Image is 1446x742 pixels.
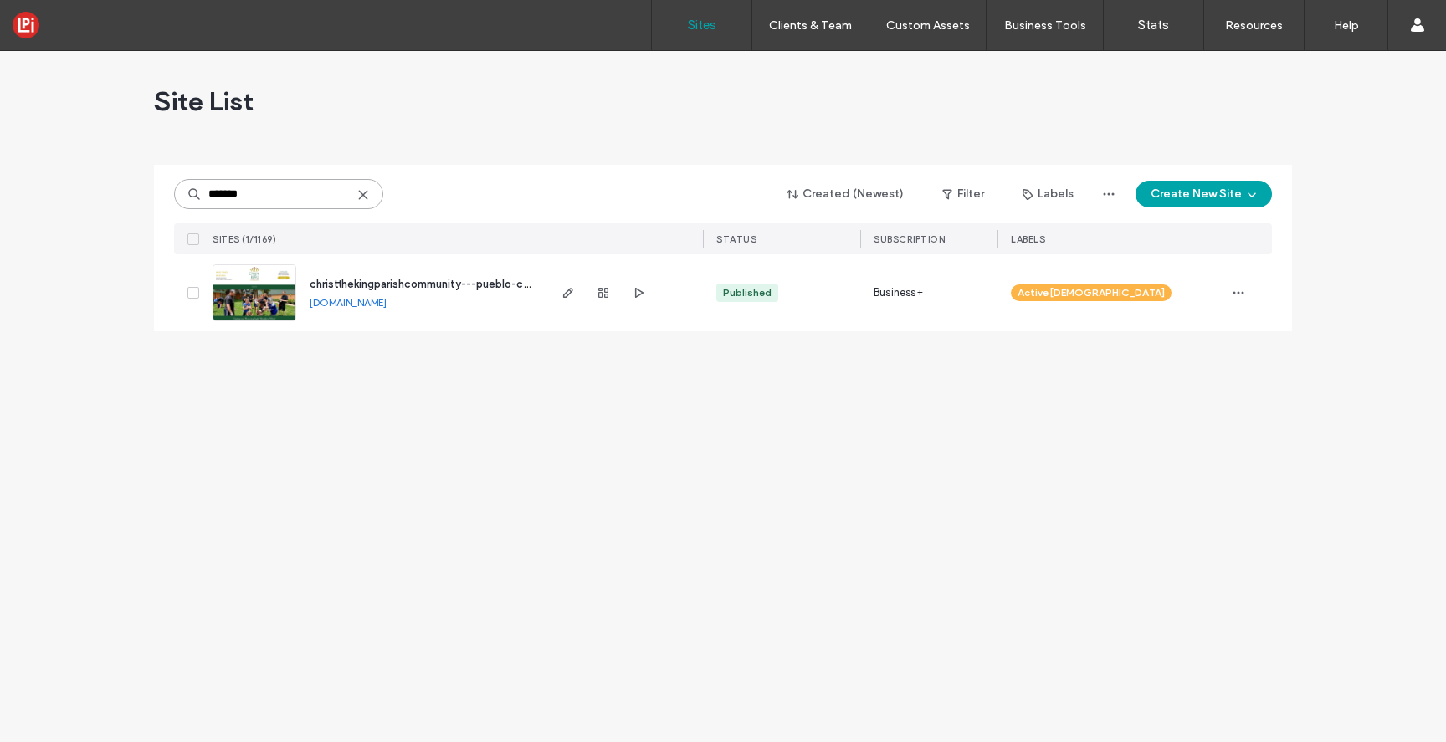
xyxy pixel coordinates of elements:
div: Published [723,285,772,300]
button: Labels [1008,181,1089,207]
a: [DOMAIN_NAME] [310,296,387,309]
label: Sites [688,18,716,33]
span: SUBSCRIPTION [874,233,945,245]
label: Help [1334,18,1359,33]
label: Resources [1225,18,1283,33]
label: Business Tools [1004,18,1086,33]
span: Active [DEMOGRAPHIC_DATA] [1018,285,1165,300]
span: Business+ [874,284,923,301]
span: Site List [154,84,254,118]
span: STATUS [716,233,756,245]
span: LABELS [1011,233,1045,245]
a: christthekingparishcommunity---pueblo-co-05-1985 [310,278,578,290]
span: SITES (1/1169) [213,233,276,245]
label: Stats [1138,18,1169,33]
label: Clients & Team [769,18,852,33]
button: Filter [926,181,1001,207]
button: Create New Site [1136,181,1272,207]
button: Created (Newest) [772,181,919,207]
span: Help [38,12,73,27]
label: Custom Assets [886,18,970,33]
